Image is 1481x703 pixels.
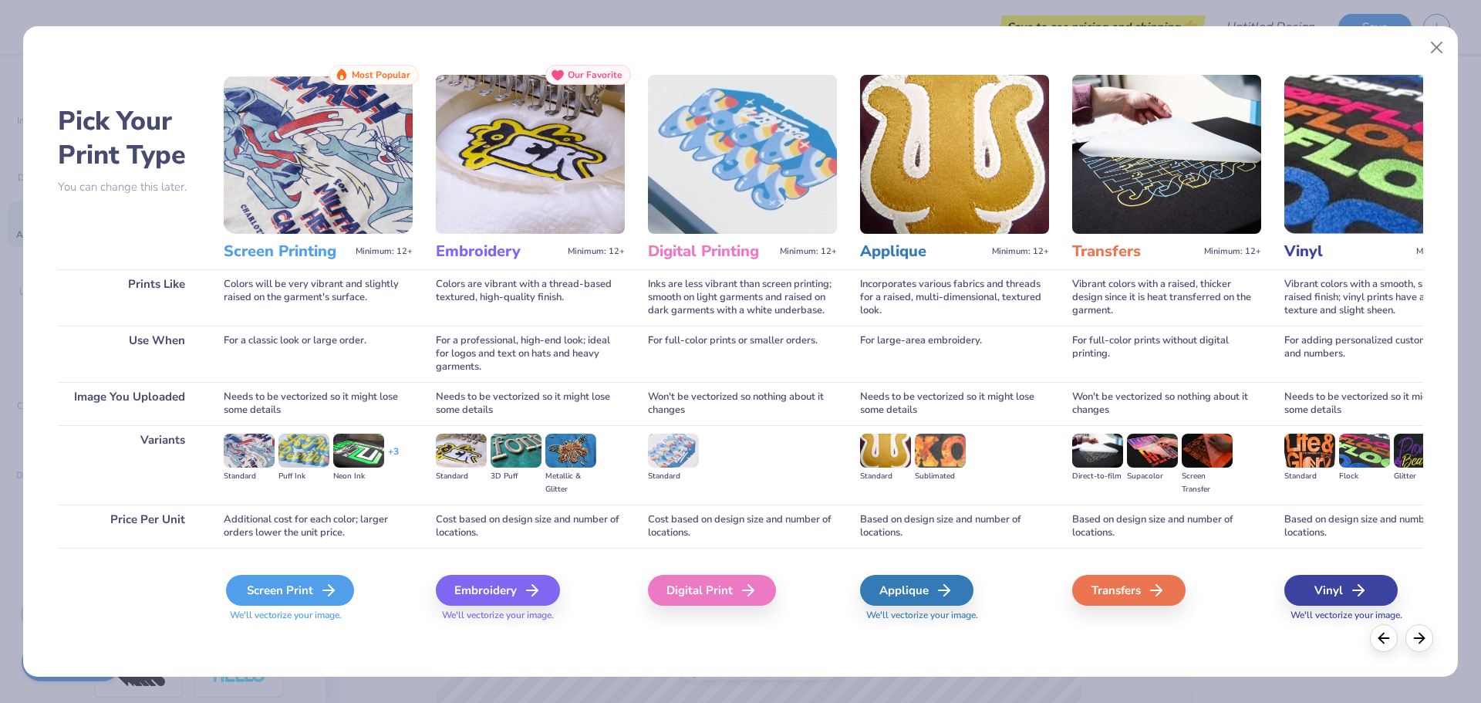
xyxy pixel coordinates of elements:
h3: Vinyl [1284,242,1410,262]
div: Standard [1284,470,1335,483]
img: Direct-to-film [1072,434,1123,468]
div: Flock [1339,470,1390,483]
div: Colors will be very vibrant and slightly raised on the garment's surface. [224,269,413,326]
img: 3D Puff [491,434,541,468]
div: Cost based on design size and number of locations. [648,505,837,548]
div: Additional cost for each color; larger orders lower the unit price. [224,505,413,548]
span: We'll vectorize your image. [436,609,625,622]
div: Incorporates various fabrics and threads for a raised, multi-dimensional, textured look. [860,269,1049,326]
div: For adding personalized custom names and numbers. [1284,326,1473,382]
div: Needs to be vectorized so it might lose some details [224,382,413,425]
span: Our Favorite [568,69,622,80]
div: Standard [648,470,699,483]
div: Image You Uploaded [58,382,201,425]
div: For a classic look or large order. [224,326,413,382]
div: Supacolor [1127,470,1178,483]
div: Inks are less vibrant than screen printing; smooth on light garments and raised on dark garments ... [648,269,837,326]
h3: Digital Printing [648,242,774,262]
span: We'll vectorize your image. [1284,609,1473,622]
div: Standard [436,470,487,483]
h3: Transfers [1072,242,1198,262]
img: Standard [436,434,487,468]
div: Digital Print [648,575,776,606]
div: Standard [224,470,275,483]
div: Applique [860,575,973,606]
div: For full-color prints without digital printing. [1072,326,1261,382]
div: Needs to be vectorized so it might lose some details [860,382,1049,425]
img: Neon Ink [333,434,384,468]
div: Needs to be vectorized so it might lose some details [1284,382,1473,425]
img: Standard [224,434,275,468]
span: Minimum: 12+ [780,246,837,257]
div: Glitter [1394,470,1445,483]
div: For full-color prints or smaller orders. [648,326,837,382]
button: Close [1422,33,1452,63]
h3: Embroidery [436,242,562,262]
img: Screen Transfer [1182,434,1233,468]
span: Minimum: 12+ [992,246,1049,257]
div: Embroidery [436,575,560,606]
div: Vibrant colors with a smooth, slightly raised finish; vinyl prints have a consistent texture and ... [1284,269,1473,326]
div: Vibrant colors with a raised, thicker design since it is heat transferred on the garment. [1072,269,1261,326]
div: For a professional, high-end look; ideal for logos and text on hats and heavy garments. [436,326,625,382]
img: Flock [1339,434,1390,468]
div: Prints Like [58,269,201,326]
div: Metallic & Glitter [545,470,596,496]
div: Standard [860,470,911,483]
div: + 3 [388,445,399,471]
div: Won't be vectorized so nothing about it changes [648,382,837,425]
div: Neon Ink [333,470,384,483]
h2: Pick Your Print Type [58,104,201,172]
div: Variants [58,425,201,505]
img: Digital Printing [648,75,837,234]
p: You can change this later. [58,181,201,194]
div: Colors are vibrant with a thread-based textured, high-quality finish. [436,269,625,326]
div: Based on design size and number of locations. [1284,505,1473,548]
img: Vinyl [1284,75,1473,234]
h3: Screen Printing [224,242,349,262]
div: Use When [58,326,201,382]
div: Cost based on design size and number of locations. [436,505,625,548]
img: Standard [860,434,911,468]
img: Embroidery [436,75,625,234]
h3: Applique [860,242,986,262]
img: Puff Ink [278,434,329,468]
span: Minimum: 12+ [1204,246,1261,257]
div: Based on design size and number of locations. [1072,505,1261,548]
div: Screen Transfer [1182,470,1233,496]
img: Supacolor [1127,434,1178,468]
img: Sublimated [915,434,966,468]
img: Applique [860,75,1049,234]
img: Screen Printing [224,75,413,234]
div: Transfers [1072,575,1186,606]
div: Needs to be vectorized so it might lose some details [436,382,625,425]
span: Minimum: 12+ [356,246,413,257]
div: Direct-to-film [1072,470,1123,483]
img: Metallic & Glitter [545,434,596,468]
div: Won't be vectorized so nothing about it changes [1072,382,1261,425]
span: We'll vectorize your image. [860,609,1049,622]
span: Most Popular [352,69,410,80]
div: Price Per Unit [58,505,201,548]
div: Screen Print [226,575,354,606]
img: Standard [648,434,699,468]
div: For large-area embroidery. [860,326,1049,382]
div: Vinyl [1284,575,1398,606]
div: Puff Ink [278,470,329,483]
span: Minimum: 12+ [1416,246,1473,257]
img: Glitter [1394,434,1445,468]
span: We'll vectorize your image. [224,609,413,622]
img: Standard [1284,434,1335,468]
div: Sublimated [915,470,966,483]
span: Minimum: 12+ [568,246,625,257]
img: Transfers [1072,75,1261,234]
div: 3D Puff [491,470,541,483]
div: Based on design size and number of locations. [860,505,1049,548]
